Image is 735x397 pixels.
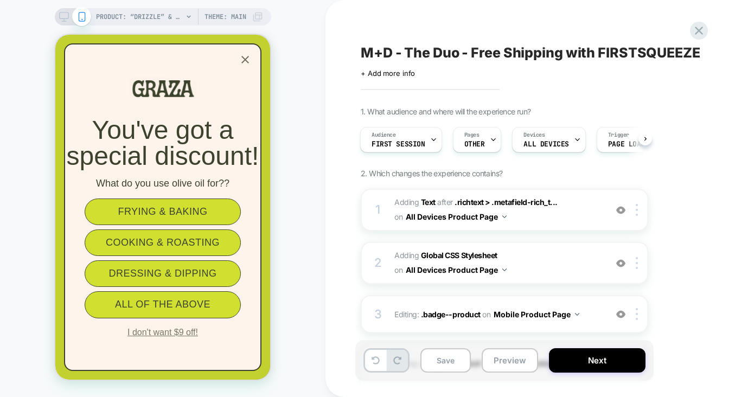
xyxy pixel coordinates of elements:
[29,226,186,252] button: Dressing & Dipping
[482,348,538,373] button: Preview
[394,210,402,223] span: on
[608,140,645,148] span: Page Load
[372,140,425,148] span: First Session
[437,197,453,207] span: AFTER
[421,310,481,319] span: .badge--product
[523,140,568,148] span: ALL DEVICES
[502,215,507,218] img: down arrow
[96,8,183,25] span: PRODUCT: “Drizzle” & “Sizzle” Glass [duo]
[502,268,507,271] img: down arrow
[373,252,384,274] div: 2
[406,262,507,278] button: All Devices Product Page
[11,82,204,108] p: You've got a
[616,259,625,268] img: crossed eye
[616,206,625,215] img: crossed eye
[29,164,186,190] button: Frying & Baking
[464,131,480,139] span: Pages
[406,209,507,225] button: All Devices Product Page
[636,308,638,320] img: close
[10,292,205,303] button: I don't want $9 off!
[394,197,436,207] span: Adding
[41,143,174,155] p: What do you use olive oil for??
[636,204,638,216] img: close
[74,42,142,65] img: Logo
[394,306,601,322] span: Editing :
[482,308,490,321] span: on
[464,140,485,148] span: OTHER
[373,304,384,325] div: 3
[523,131,545,139] span: Devices
[29,257,186,283] button: All Of The Above
[421,251,497,260] b: Global CSS Stylesheet
[636,257,638,269] img: close
[29,195,186,221] button: Cooking & Roasting
[361,169,502,178] span: 2. Which changes the experience contains?
[575,313,579,316] img: down arrow
[394,263,402,277] span: on
[361,44,700,61] span: M+D - The Duo - Free Shipping with FIRSTSQUEEZE
[455,197,558,207] span: .richtext > .metafield-rich_t...
[372,131,396,139] span: Audience
[361,107,531,116] span: 1. What audience and where will the experience run?
[183,18,196,31] div: Close popup
[616,310,625,319] img: crossed eye
[608,131,629,139] span: Trigger
[394,248,601,278] span: Adding
[11,108,204,135] p: special discount!
[204,8,246,25] span: Theme: MAIN
[494,306,579,322] button: Mobile Product Page
[361,69,415,78] span: + Add more info
[420,348,471,373] button: Save
[549,348,645,373] button: Next
[421,197,436,207] b: Text
[373,199,384,221] div: 1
